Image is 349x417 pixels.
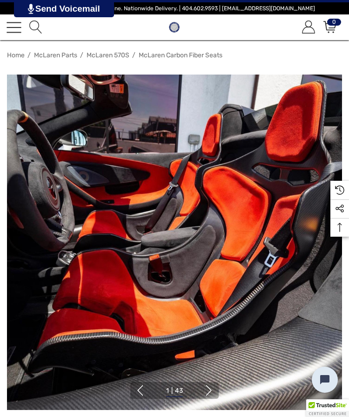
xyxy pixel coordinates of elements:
[139,51,236,59] a: McLaren Carbon Fiber Seats
[34,51,77,59] a: McLaren Parts
[134,385,146,396] button: Go to slide 43 of 43
[302,21,315,34] svg: Account
[306,399,349,417] div: TrustedSite Certified
[166,385,183,397] button: Go to slide 1 of 43, active
[175,387,183,395] span: 43
[327,19,341,26] span: 0
[87,51,129,59] a: McLaren 570S
[7,47,342,63] nav: Breadcrumb
[203,385,215,396] button: Go to slide 2 of 43
[171,387,173,395] span: |
[335,185,344,195] svg: Recently Viewed
[34,5,315,12] span: Vehicle Marketplace. Shop Online. Nationwide Delivery. | 404.602.9593 | [EMAIL_ADDRESS][DOMAIN_NAME]
[166,387,169,395] span: 1
[7,75,342,410] img: McLaren Senna Seats
[330,223,349,232] svg: Top
[139,51,222,59] span: McLaren Carbon Fiber Seats
[28,21,42,34] a: Search
[7,20,21,35] a: Toggle menu
[323,21,336,34] svg: Review Your Cart
[335,204,344,213] svg: Social Media
[28,4,34,14] img: PjwhLS0gR2VuZXJhdG9yOiBHcmF2aXQuaW8gLS0+PHN2ZyB4bWxucz0iaHR0cDovL3d3dy53My5vcmcvMjAwMC9zdmciIHhtb...
[322,21,336,34] a: Cart with 0 items
[301,21,315,34] a: Sign in
[7,51,25,59] a: Home
[167,20,182,35] img: Players Club | Cars For Sale
[29,21,42,34] svg: Search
